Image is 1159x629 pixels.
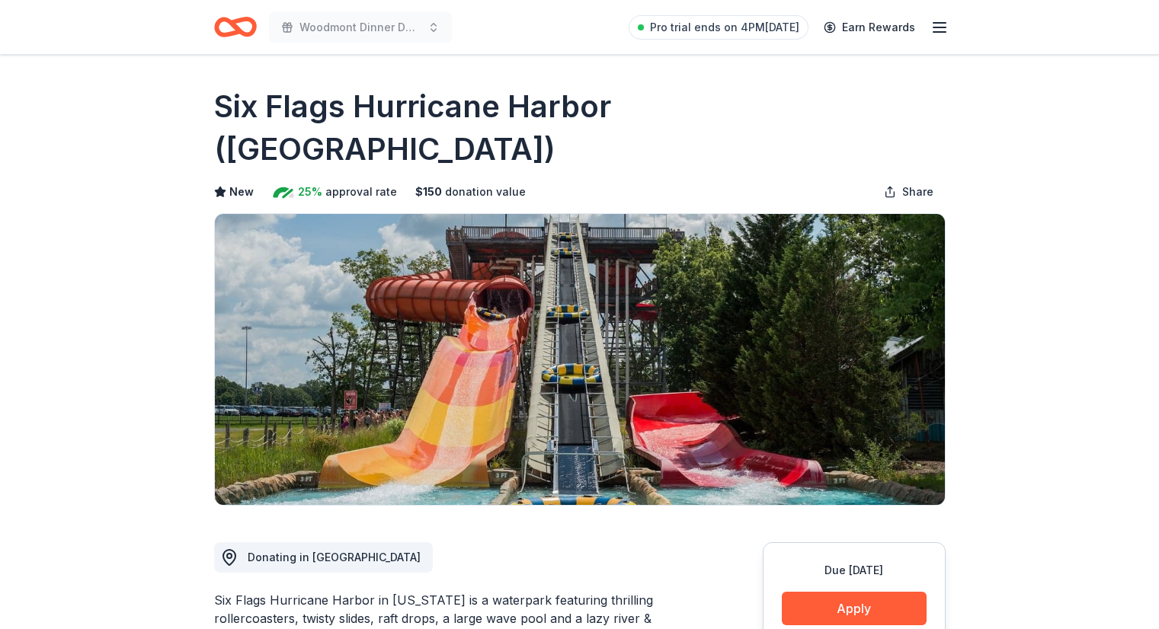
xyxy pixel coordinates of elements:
[902,183,933,201] span: Share
[215,214,945,505] img: Image for Six Flags Hurricane Harbor (Jackson)
[415,183,442,201] span: $ 150
[229,183,254,201] span: New
[214,9,257,45] a: Home
[782,592,927,625] button: Apply
[445,183,526,201] span: donation value
[269,12,452,43] button: Woodmont Dinner Dance and Tricky Tray
[629,15,808,40] a: Pro trial ends on 4PM[DATE]
[298,183,322,201] span: 25%
[782,561,927,580] div: Due [DATE]
[815,14,924,41] a: Earn Rewards
[650,18,799,37] span: Pro trial ends on 4PM[DATE]
[248,551,421,564] span: Donating in [GEOGRAPHIC_DATA]
[214,85,946,171] h1: Six Flags Hurricane Harbor ([GEOGRAPHIC_DATA])
[872,177,946,207] button: Share
[325,183,397,201] span: approval rate
[299,18,421,37] span: Woodmont Dinner Dance and Tricky Tray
